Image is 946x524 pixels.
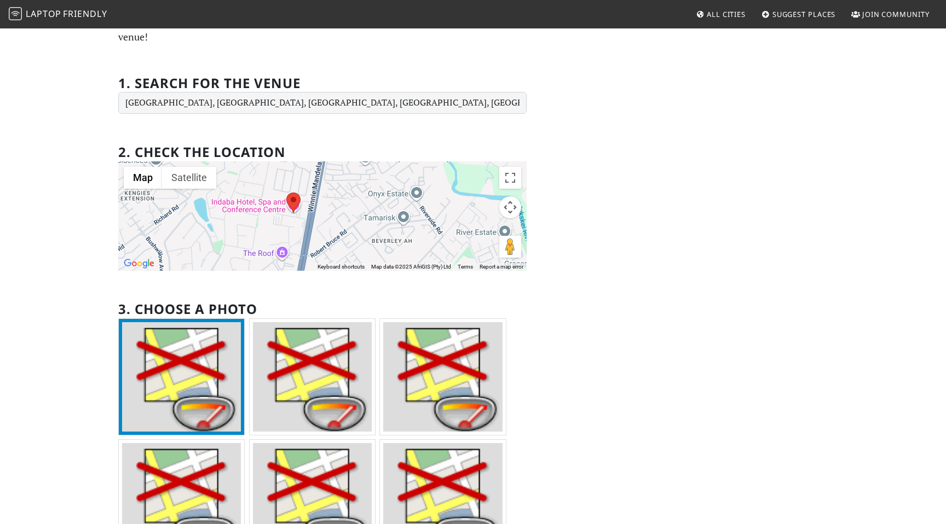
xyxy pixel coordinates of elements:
button: Drag Pegman onto the map to open Street View [499,236,521,258]
img: LaptopFriendly [9,7,22,20]
span: Suggest Places [772,9,836,19]
a: Report a map error [480,264,523,270]
img: Google [121,257,157,271]
p: Let freelancers, digital nomads, and other remote workers know about a new work-friendly venue! [118,13,527,45]
button: Show satellite imagery [162,167,216,189]
span: Join Community [862,9,930,19]
button: Keyboard shortcuts [318,263,365,271]
span: Friendly [63,8,107,20]
a: Suggest Places [757,4,840,24]
h2: 2. Check the location [118,144,286,160]
input: Enter a location [118,92,527,114]
a: Join Community [847,4,934,24]
button: Map camera controls [499,196,521,218]
img: PhotoService.GetPhoto [383,322,502,432]
span: Map data ©2025 AfriGIS (Pty) Ltd [371,264,451,270]
img: PhotoService.GetPhoto [122,322,241,432]
button: Show street map [124,167,162,189]
span: All Cities [707,9,746,19]
span: Laptop [26,8,61,20]
a: Open this area in Google Maps (opens a new window) [121,257,157,271]
button: Toggle fullscreen view [499,167,521,189]
img: PhotoService.GetPhoto [253,322,372,432]
a: Terms (opens in new tab) [458,264,473,270]
h2: 1. Search for the venue [118,75,301,91]
a: LaptopFriendly LaptopFriendly [9,5,107,24]
a: All Cities [691,4,750,24]
h2: 3. Choose a photo [118,301,257,317]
